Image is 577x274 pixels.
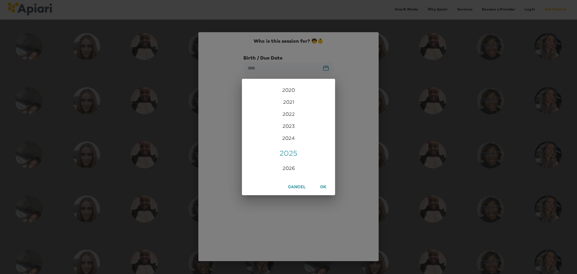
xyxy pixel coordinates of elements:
[242,132,335,144] div: 2024
[242,84,335,96] div: 2020
[319,184,327,191] span: OK
[288,184,306,191] span: Cancel
[282,182,311,193] button: Cancel
[242,120,335,132] div: 2023
[242,147,335,159] div: 2025
[242,96,335,108] div: 2021
[242,162,335,174] div: 2026
[313,182,333,193] button: OK
[242,108,335,120] div: 2022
